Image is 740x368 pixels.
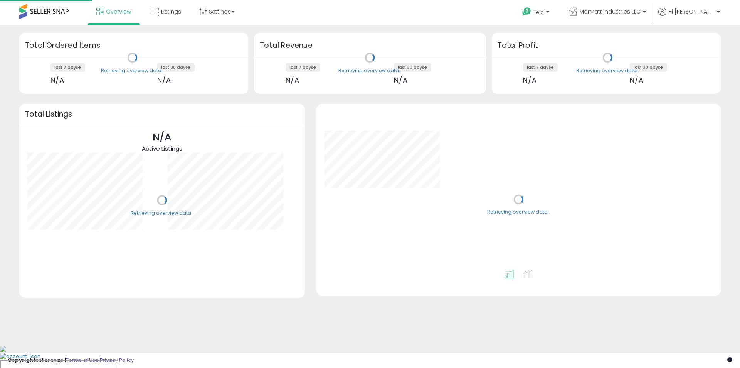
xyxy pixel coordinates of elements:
[101,67,164,74] div: Retrieving overview data..
[579,8,641,15] span: MarMatt Industries LLC
[161,8,181,15] span: Listings
[487,209,550,216] div: Retrieving overview data..
[338,67,401,74] div: Retrieving overview data..
[106,8,131,15] span: Overview
[658,8,720,25] a: Hi [PERSON_NAME]
[576,67,639,74] div: Retrieving overview data..
[533,9,544,15] span: Help
[131,210,193,217] div: Retrieving overview data..
[516,1,557,25] a: Help
[522,7,531,17] i: Get Help
[668,8,715,15] span: Hi [PERSON_NAME]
